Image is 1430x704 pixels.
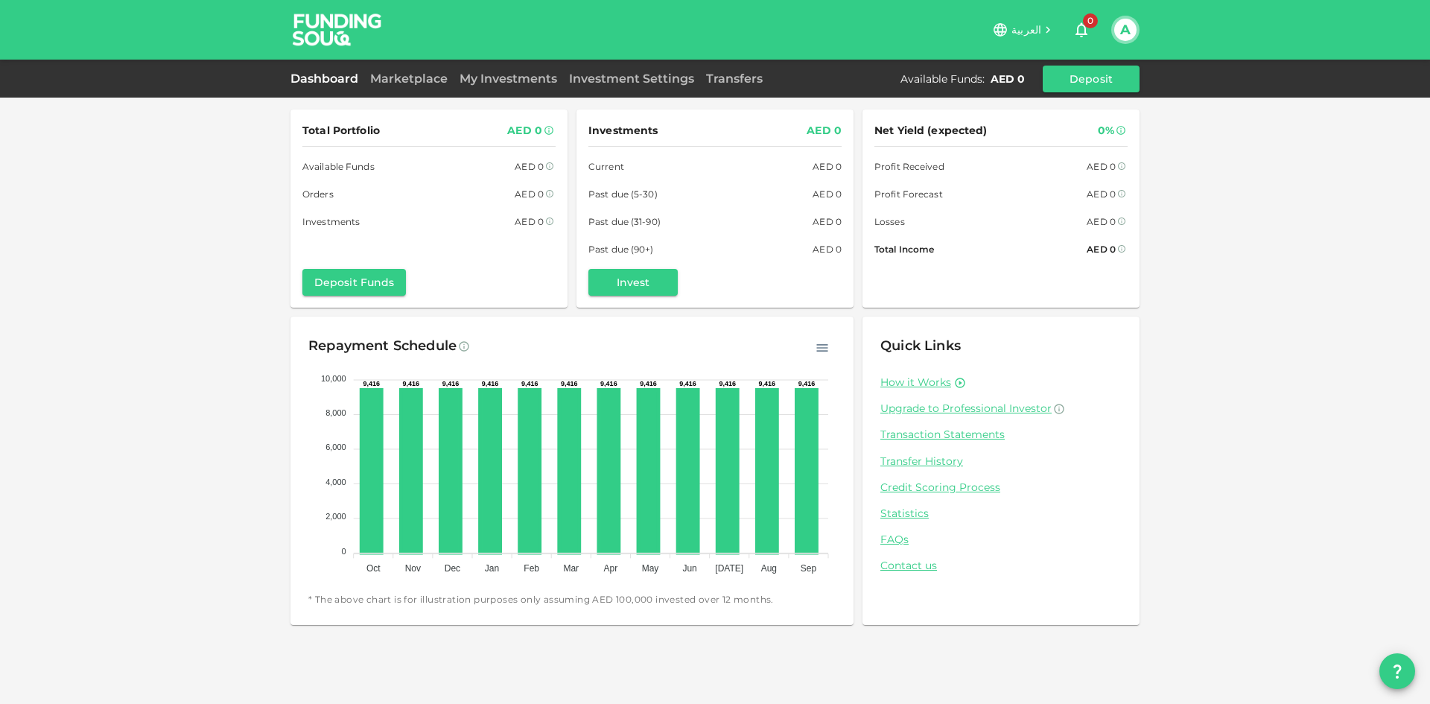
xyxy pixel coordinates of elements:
[588,186,658,202] span: Past due (5-30)
[1087,159,1116,174] div: AED 0
[642,563,659,574] tspan: May
[880,507,1122,521] a: Statistics
[880,454,1122,469] a: Transfer History
[874,241,934,257] span: Total Income
[880,337,961,354] span: Quick Links
[364,72,454,86] a: Marketplace
[302,269,406,296] button: Deposit Funds
[880,481,1122,495] a: Credit Scoring Process
[880,375,951,390] a: How it Works
[900,72,985,86] div: Available Funds :
[880,428,1122,442] a: Transaction Statements
[1087,241,1116,257] div: AED 0
[1114,19,1137,41] button: A
[991,72,1025,86] div: AED 0
[1379,653,1415,689] button: question
[880,402,1122,416] a: Upgrade to Professional Investor
[454,72,563,86] a: My Investments
[515,159,544,174] div: AED 0
[302,121,380,140] span: Total Portfolio
[1098,121,1114,140] div: 0%
[515,186,544,202] div: AED 0
[524,563,539,574] tspan: Feb
[515,214,544,229] div: AED 0
[325,443,346,451] tspan: 6,000
[507,121,542,140] div: AED 0
[445,563,460,574] tspan: Dec
[874,214,905,229] span: Losses
[342,547,346,556] tspan: 0
[588,159,624,174] span: Current
[1087,214,1116,229] div: AED 0
[563,563,579,574] tspan: Mar
[813,186,842,202] div: AED 0
[880,402,1052,415] span: Upgrade to Professional Investor
[807,121,842,140] div: AED 0
[813,159,842,174] div: AED 0
[1011,23,1041,37] span: العربية
[405,563,421,574] tspan: Nov
[682,563,696,574] tspan: Jun
[874,186,943,202] span: Profit Forecast
[302,159,375,174] span: Available Funds
[801,563,817,574] tspan: Sep
[588,121,658,140] span: Investments
[308,592,836,607] span: * The above chart is for illustration purposes only assuming AED 100,000 invested over 12 months.
[1043,66,1140,92] button: Deposit
[325,478,346,486] tspan: 4,000
[485,563,499,574] tspan: Jan
[302,214,360,229] span: Investments
[308,334,457,358] div: Repayment Schedule
[366,563,381,574] tspan: Oct
[874,159,944,174] span: Profit Received
[321,374,346,383] tspan: 10,000
[588,269,678,296] button: Invest
[1067,15,1096,45] button: 0
[302,186,334,202] span: Orders
[715,563,743,574] tspan: [DATE]
[813,214,842,229] div: AED 0
[604,563,618,574] tspan: Apr
[761,563,777,574] tspan: Aug
[325,512,346,521] tspan: 2,000
[563,72,700,86] a: Investment Settings
[880,533,1122,547] a: FAQs
[1087,186,1116,202] div: AED 0
[588,241,654,257] span: Past due (90+)
[588,214,661,229] span: Past due (31-90)
[813,241,842,257] div: AED 0
[880,559,1122,573] a: Contact us
[700,72,769,86] a: Transfers
[1083,13,1098,28] span: 0
[874,121,988,140] span: Net Yield (expected)
[290,72,364,86] a: Dashboard
[325,408,346,417] tspan: 8,000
